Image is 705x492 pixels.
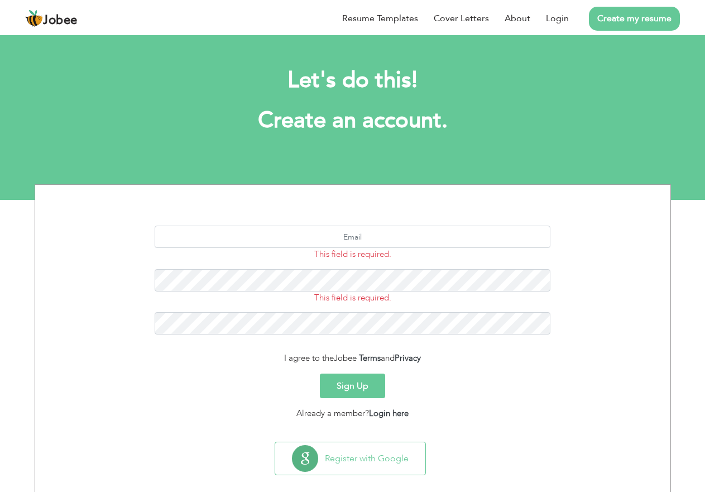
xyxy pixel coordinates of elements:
[320,374,385,398] button: Sign Up
[359,352,381,364] a: Terms
[589,7,680,31] a: Create my resume
[314,292,391,303] span: This field is required.
[275,442,425,475] button: Register with Google
[25,9,78,27] a: Jobee
[334,352,357,364] span: Jobee
[342,12,418,25] a: Resume Templates
[44,407,662,420] div: Already a member?
[155,226,550,248] input: Email
[434,12,489,25] a: Cover Letters
[51,106,654,135] h1: Create an account.
[25,9,43,27] img: jobee.io
[314,249,391,260] span: This field is required.
[44,352,662,365] div: I agree to the and
[43,15,78,27] span: Jobee
[369,408,409,419] a: Login here
[395,352,421,364] a: Privacy
[505,12,530,25] a: About
[546,12,569,25] a: Login
[51,66,654,95] h2: Let's do this!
